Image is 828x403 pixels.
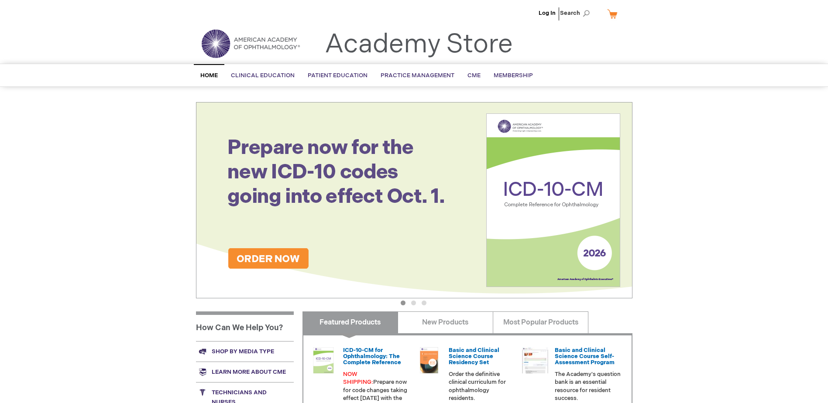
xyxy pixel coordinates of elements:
[343,347,401,366] a: ICD-10-CM for Ophthalmology: The Complete Reference
[522,347,548,373] img: bcscself_20.jpg
[401,301,405,305] button: 1 of 3
[539,10,556,17] a: Log In
[411,301,416,305] button: 2 of 3
[467,72,481,79] span: CME
[302,311,398,333] a: Featured Products
[416,347,442,373] img: 02850963u_47.png
[196,362,294,382] a: Learn more about CME
[494,72,533,79] span: Membership
[231,72,295,79] span: Clinical Education
[196,311,294,341] h1: How Can We Help You?
[325,29,513,60] a: Academy Store
[449,347,499,366] a: Basic and Clinical Science Course Residency Set
[310,347,337,373] img: 0120008u_42.png
[200,72,218,79] span: Home
[398,311,493,333] a: New Products
[343,371,373,386] font: NOW SHIPPING:
[493,311,588,333] a: Most Popular Products
[381,72,454,79] span: Practice Management
[422,301,426,305] button: 3 of 3
[196,341,294,362] a: Shop by media type
[449,370,515,403] p: Order the definitive clinical curriculum for ophthalmology residents.
[555,370,621,403] p: The Academy's question bank is an essential resource for resident success.
[308,72,368,79] span: Patient Education
[555,347,615,366] a: Basic and Clinical Science Course Self-Assessment Program
[560,4,593,22] span: Search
